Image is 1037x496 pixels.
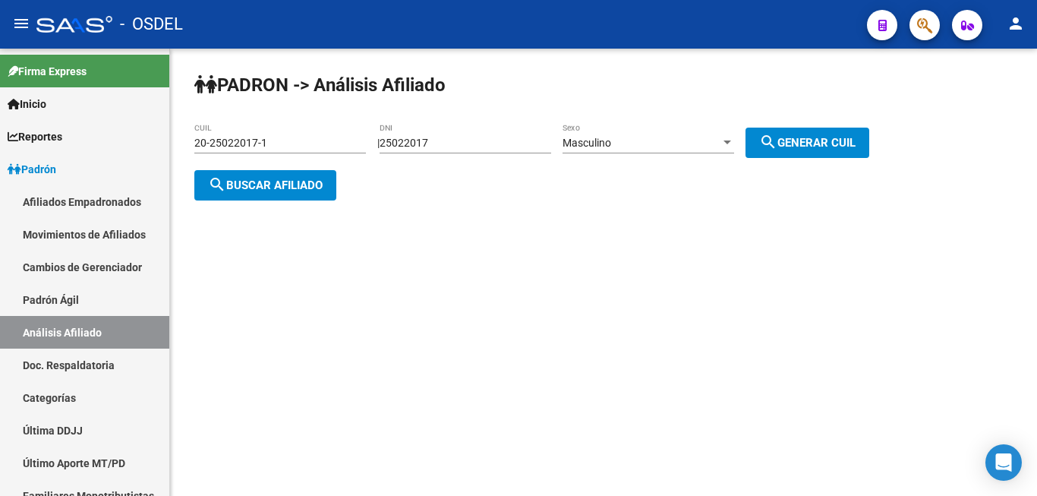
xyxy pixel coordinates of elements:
div: | [377,137,881,149]
span: Masculino [563,137,611,149]
button: Generar CUIL [745,128,869,158]
span: - OSDEL [120,8,183,41]
mat-icon: menu [12,14,30,33]
span: Reportes [8,128,62,145]
mat-icon: search [208,175,226,194]
span: Padrón [8,161,56,178]
button: Buscar afiliado [194,170,336,201]
mat-icon: person [1007,14,1025,33]
span: Firma Express [8,63,87,80]
span: Inicio [8,96,46,112]
mat-icon: search [759,133,777,151]
strong: PADRON -> Análisis Afiliado [194,74,446,96]
div: Open Intercom Messenger [985,444,1022,481]
span: Generar CUIL [759,136,856,150]
span: Buscar afiliado [208,178,323,192]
